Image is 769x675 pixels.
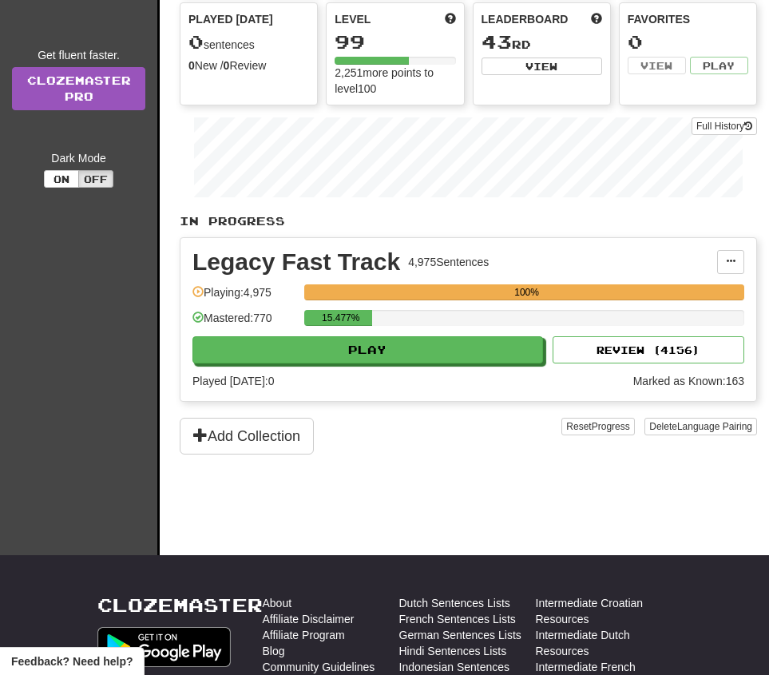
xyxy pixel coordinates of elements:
[263,627,345,643] a: Affiliate Program
[536,627,672,659] a: Intermediate Dutch Resources
[482,30,512,53] span: 43
[690,57,748,74] button: Play
[692,117,757,135] button: Full History
[628,32,748,52] div: 0
[12,150,145,166] div: Dark Mode
[180,418,314,455] button: Add Collection
[561,418,634,435] button: ResetProgress
[445,11,456,27] span: Score more points to level up
[399,611,516,627] a: French Sentences Lists
[188,30,204,53] span: 0
[188,59,195,72] strong: 0
[644,418,757,435] button: DeleteLanguage Pairing
[192,250,400,274] div: Legacy Fast Track
[97,627,232,667] img: Get it on Google Play
[97,595,263,615] a: Clozemaster
[11,653,133,669] span: Open feedback widget
[192,336,543,363] button: Play
[12,47,145,63] div: Get fluent faster.
[536,595,672,627] a: Intermediate Croatian Resources
[224,59,230,72] strong: 0
[628,11,748,27] div: Favorites
[263,659,375,675] a: Community Guidelines
[482,11,569,27] span: Leaderboard
[335,65,455,97] div: 2,251 more points to level 100
[188,58,309,73] div: New / Review
[399,627,521,643] a: German Sentences Lists
[12,67,145,110] a: ClozemasterPro
[309,284,744,300] div: 100%
[263,595,292,611] a: About
[192,284,296,311] div: Playing: 4,975
[399,595,510,611] a: Dutch Sentences Lists
[180,213,757,229] p: In Progress
[628,57,686,74] button: View
[188,11,273,27] span: Played [DATE]
[482,32,602,53] div: rd
[591,11,602,27] span: This week in points, UTC
[399,643,507,659] a: Hindi Sentences Lists
[78,170,113,188] button: Off
[482,58,602,75] button: View
[263,643,285,659] a: Blog
[44,170,79,188] button: On
[188,32,309,53] div: sentences
[677,421,752,432] span: Language Pairing
[335,11,371,27] span: Level
[263,611,355,627] a: Affiliate Disclaimer
[553,336,744,363] button: Review (4156)
[192,375,274,387] span: Played [DATE]: 0
[408,254,489,270] div: 4,975 Sentences
[192,310,296,336] div: Mastered: 770
[335,32,455,52] div: 99
[309,310,372,326] div: 15.477%
[592,421,630,432] span: Progress
[633,373,744,389] div: Marked as Known: 163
